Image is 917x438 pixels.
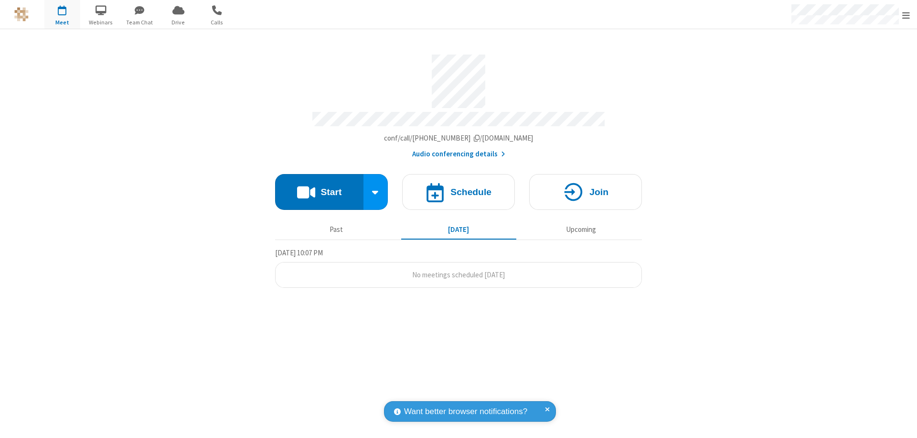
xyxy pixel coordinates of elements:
[275,248,323,257] span: [DATE] 10:07 PM
[14,7,29,22] img: QA Selenium DO NOT DELETE OR CHANGE
[275,247,642,288] section: Today's Meetings
[160,18,196,27] span: Drive
[401,220,516,239] button: [DATE]
[44,18,80,27] span: Meet
[83,18,119,27] span: Webinars
[412,149,505,160] button: Audio conferencing details
[450,187,491,197] h4: Schedule
[279,220,394,239] button: Past
[320,187,341,197] h4: Start
[363,174,388,210] div: Start conference options
[589,187,608,197] h4: Join
[412,270,505,279] span: No meetings scheduled [DATE]
[122,18,158,27] span: Team Chat
[384,133,533,142] span: Copy my meeting room link
[529,174,642,210] button: Join
[275,47,642,160] section: Account details
[275,174,363,210] button: Start
[402,174,515,210] button: Schedule
[199,18,235,27] span: Calls
[404,405,527,418] span: Want better browser notifications?
[384,133,533,144] button: Copy my meeting room linkCopy my meeting room link
[523,220,639,239] button: Upcoming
